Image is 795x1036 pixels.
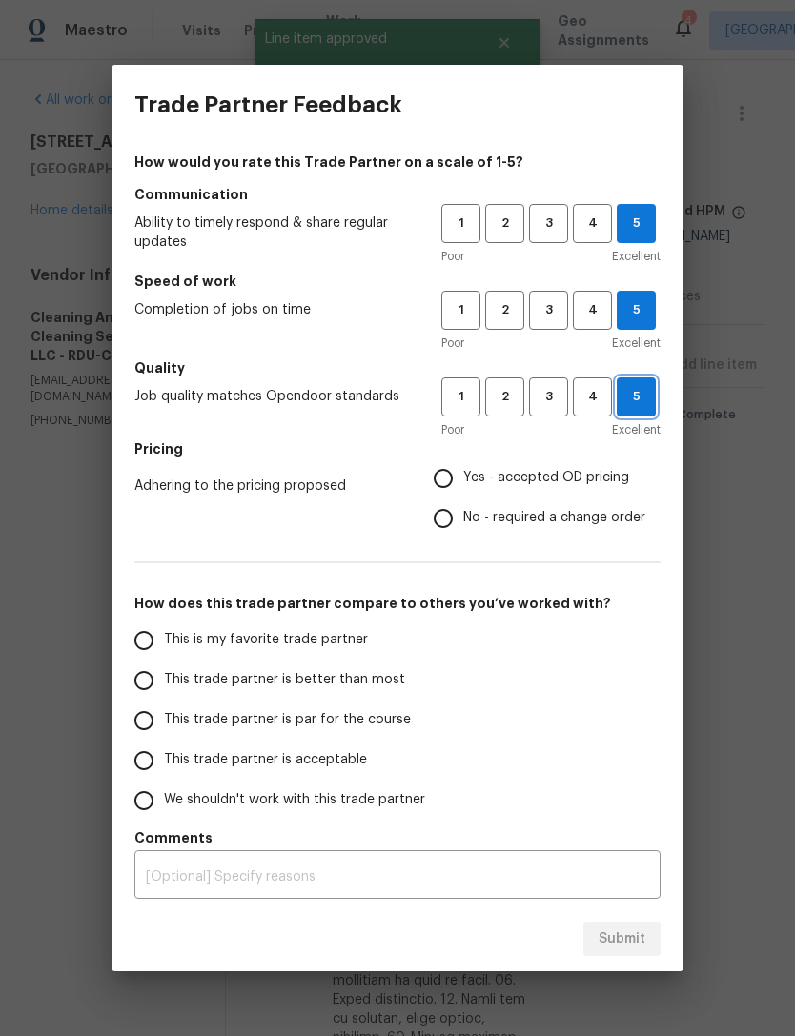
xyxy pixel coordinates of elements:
[463,508,645,528] span: No - required a change order
[618,213,655,234] span: 5
[441,204,480,243] button: 1
[463,468,629,488] span: Yes - accepted OD pricing
[529,377,568,416] button: 3
[575,386,610,408] span: 4
[612,334,661,353] span: Excellent
[441,291,480,330] button: 1
[134,828,661,847] h5: Comments
[612,420,661,439] span: Excellent
[618,386,655,408] span: 5
[164,630,368,650] span: This is my favorite trade partner
[134,213,411,252] span: Ability to timely respond & share regular updates
[134,152,661,172] h4: How would you rate this Trade Partner on a scale of 1-5?
[485,204,524,243] button: 2
[575,299,610,321] span: 4
[134,358,661,377] h5: Quality
[434,458,661,538] div: Pricing
[573,377,612,416] button: 4
[485,291,524,330] button: 2
[441,247,464,266] span: Poor
[531,213,566,234] span: 3
[443,386,479,408] span: 1
[617,377,656,416] button: 5
[529,204,568,243] button: 3
[487,213,522,234] span: 2
[134,620,661,821] div: How does this trade partner compare to others you’ve worked with?
[134,439,661,458] h5: Pricing
[487,299,522,321] span: 2
[529,291,568,330] button: 3
[164,790,425,810] span: We shouldn't work with this trade partner
[441,377,480,416] button: 1
[531,299,566,321] span: 3
[575,213,610,234] span: 4
[573,204,612,243] button: 4
[134,594,661,613] h5: How does this trade partner compare to others you’ve worked with?
[617,291,656,330] button: 5
[164,750,367,770] span: This trade partner is acceptable
[164,670,405,690] span: This trade partner is better than most
[134,477,403,496] span: Adhering to the pricing proposed
[617,204,656,243] button: 5
[443,299,479,321] span: 1
[134,387,411,406] span: Job quality matches Opendoor standards
[618,299,655,321] span: 5
[573,291,612,330] button: 4
[134,185,661,204] h5: Communication
[134,272,661,291] h5: Speed of work
[441,334,464,353] span: Poor
[441,420,464,439] span: Poor
[485,377,524,416] button: 2
[443,213,479,234] span: 1
[612,247,661,266] span: Excellent
[487,386,522,408] span: 2
[164,710,411,730] span: This trade partner is par for the course
[134,300,411,319] span: Completion of jobs on time
[134,91,402,118] h3: Trade Partner Feedback
[531,386,566,408] span: 3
